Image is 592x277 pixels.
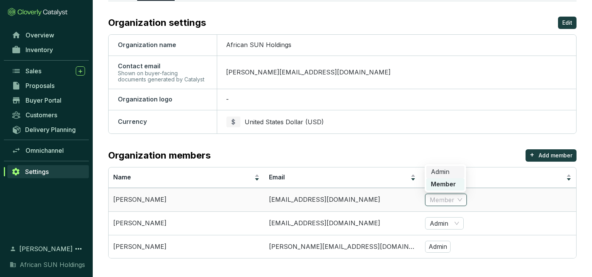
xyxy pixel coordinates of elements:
[113,173,131,181] span: Name
[430,194,462,206] span: Member
[431,180,460,189] div: Member
[226,41,292,49] span: African SUN Holdings
[226,95,229,103] span: -
[19,244,73,253] span: [PERSON_NAME]
[269,173,285,181] span: Email
[113,219,167,228] p: [PERSON_NAME]
[425,241,451,253] p: Admin
[108,17,206,29] p: Organization settings
[431,168,460,176] div: Admin
[8,123,89,136] a: Delivery Planning
[526,149,577,162] button: +Add member
[558,17,577,29] button: Edit
[26,31,54,39] span: Overview
[26,67,41,75] span: Sales
[108,149,211,162] p: Organization members
[8,94,89,107] a: Buyer Portal
[118,118,147,125] span: Currency
[8,108,89,122] a: Customers
[426,166,464,178] div: Admin
[530,149,534,160] p: +
[26,82,54,90] span: Proposals
[25,126,76,133] span: Delivery Planning
[264,188,420,211] td: tb@africansunholdings.com
[118,62,208,71] div: Contact email
[7,165,89,178] a: Settings
[8,79,89,92] a: Proposals
[264,211,420,235] td: rw@africansunholdings.com
[426,178,464,191] div: Member
[20,260,85,269] span: African SUN Holdings
[8,64,89,78] a: Sales
[118,95,172,103] span: Organization logo
[118,41,176,49] span: Organization name
[264,235,420,258] td: darryl@africansunholdings.com
[8,144,89,157] a: Omnichannel
[25,168,49,176] span: Settings
[231,117,235,127] span: $
[26,111,57,119] span: Customers
[8,43,89,56] a: Inventory
[26,147,64,154] span: Omnichannel
[562,19,572,27] p: Edit
[113,196,167,204] p: [PERSON_NAME]
[8,29,89,42] a: Overview
[430,218,459,229] span: Admin
[26,96,61,104] span: Buyer Portal
[26,46,53,54] span: Inventory
[113,243,167,251] p: [PERSON_NAME]
[226,68,391,76] span: [PERSON_NAME][EMAIL_ADDRESS][DOMAIN_NAME]
[245,118,324,126] span: United States Dollar (USD)
[539,152,572,159] p: Add member
[118,70,208,83] div: Shown on buyer-facing documents generated by Catalyst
